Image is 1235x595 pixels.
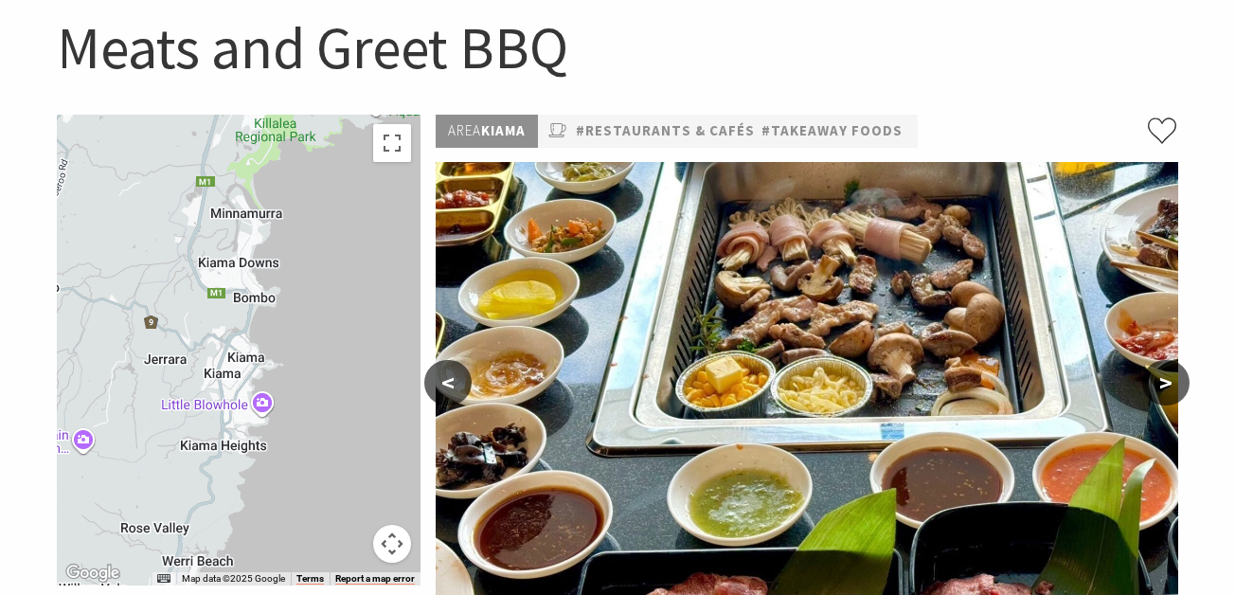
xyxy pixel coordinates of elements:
h1: Meats and Greet BBQ [57,9,1178,86]
span: Map data ©2025 Google [182,573,285,584]
button: > [1142,360,1190,406]
button: Map camera controls [373,525,411,563]
p: Kiama [436,115,538,148]
span: Area [448,121,481,139]
a: Open this area in Google Maps (opens a new window) [62,561,124,586]
a: Terms (opens in new tab) [296,573,324,585]
button: Toggle fullscreen view [373,124,411,162]
a: #Restaurants & Cafés [576,119,755,143]
button: < [424,360,472,406]
button: Keyboard shortcuts [157,572,170,586]
a: #Takeaway Foods [761,119,903,143]
img: Google [62,561,124,586]
a: Report a map error [335,573,415,585]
